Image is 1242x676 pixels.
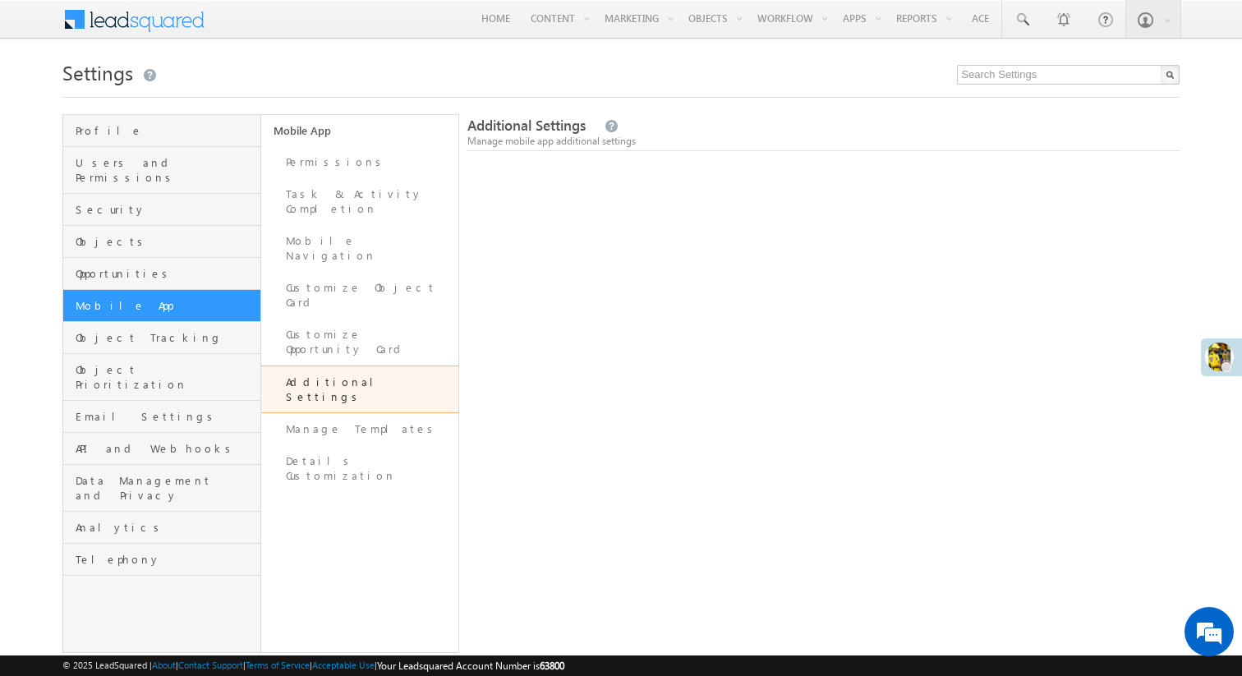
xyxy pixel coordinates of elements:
[261,272,459,319] a: Customize Object Card
[76,520,256,535] span: Analytics
[76,155,256,185] span: Users and Permissions
[467,134,1180,149] div: Manage mobile app additional settings
[957,65,1180,85] input: Search Settings
[76,123,256,138] span: Profile
[63,354,260,401] a: Object Prioritization
[63,226,260,258] a: Objects
[246,660,310,670] a: Terms of Service
[467,116,586,135] span: Additional Settings
[62,658,564,674] span: © 2025 LeadSquared | | | | |
[62,59,133,85] span: Settings
[467,157,1180,650] iframe: To enrich screen reader interactions, please activate Accessibility in Grammarly extension settings
[63,433,260,465] a: API and Webhooks
[76,298,256,313] span: Mobile App
[76,330,256,345] span: Object Tracking
[63,544,260,576] a: Telephony
[63,290,260,322] a: Mobile App
[76,441,256,456] span: API and Webhooks
[76,234,256,249] span: Objects
[261,178,459,225] a: Task & Activity Completion
[76,266,256,281] span: Opportunities
[63,194,260,226] a: Security
[261,225,459,272] a: Mobile Navigation
[63,115,260,147] a: Profile
[76,552,256,567] span: Telephony
[152,660,176,670] a: About
[63,147,260,194] a: Users and Permissions
[261,319,459,366] a: Customize Opportunity Card
[76,409,256,424] span: Email Settings
[178,660,243,670] a: Contact Support
[261,146,459,178] a: Permissions
[63,465,260,512] a: Data Management and Privacy
[63,258,260,290] a: Opportunities
[63,401,260,433] a: Email Settings
[261,445,459,492] a: Details Customization
[261,366,459,413] a: Additional Settings
[76,202,256,217] span: Security
[76,362,256,392] span: Object Prioritization
[540,660,564,672] span: 63800
[63,322,260,354] a: Object Tracking
[76,473,256,503] span: Data Management and Privacy
[261,115,459,146] a: Mobile App
[63,512,260,544] a: Analytics
[261,413,459,445] a: Manage Templates
[377,660,564,672] span: Your Leadsquared Account Number is
[312,660,375,670] a: Acceptable Use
